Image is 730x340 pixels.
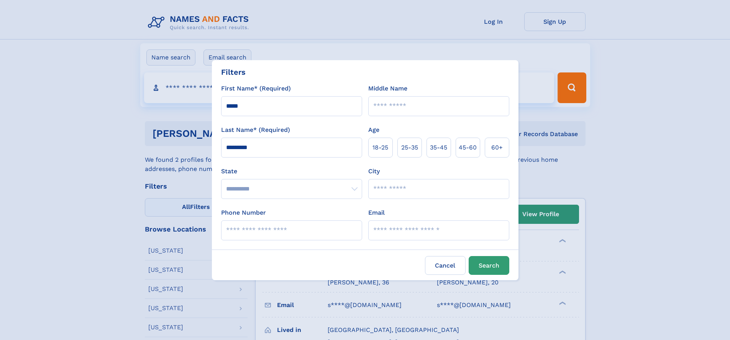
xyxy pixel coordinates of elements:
[491,143,503,152] span: 60+
[401,143,418,152] span: 25‑35
[368,84,407,93] label: Middle Name
[469,256,509,275] button: Search
[221,208,266,217] label: Phone Number
[430,143,447,152] span: 35‑45
[372,143,388,152] span: 18‑25
[459,143,477,152] span: 45‑60
[368,125,379,135] label: Age
[368,208,385,217] label: Email
[221,84,291,93] label: First Name* (Required)
[221,167,362,176] label: State
[221,66,246,78] div: Filters
[368,167,380,176] label: City
[221,125,290,135] label: Last Name* (Required)
[425,256,466,275] label: Cancel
